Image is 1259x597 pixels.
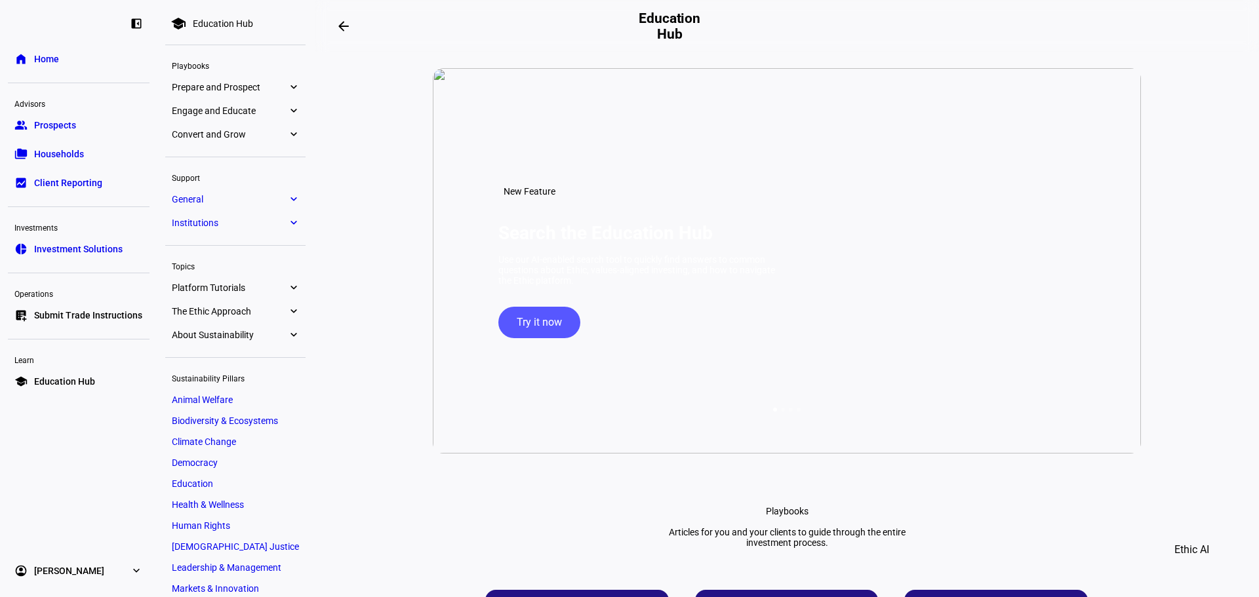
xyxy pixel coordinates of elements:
button: Try it now [498,307,580,338]
span: General [172,194,287,204]
a: pie_chartInvestment Solutions [8,236,150,262]
span: Platform Tutorials [172,282,287,293]
button: Ethic AI [1156,534,1228,566]
eth-mat-symbol: pie_chart [14,242,28,256]
span: Health & Wellness [172,499,244,510]
eth-mat-symbol: expand_more [287,305,299,318]
span: Home [34,52,59,66]
a: Institutionsexpand_more [165,214,306,232]
div: Playbooks [165,56,306,74]
div: Education Hub [193,18,253,29]
div: Sustainability Pillars [165,368,306,387]
span: The Ethic Approach [172,306,287,317]
span: Climate Change [172,436,236,447]
h2: Education Hub [635,10,704,42]
a: groupProspects [8,112,150,138]
eth-mat-symbol: school [14,375,28,388]
span: About Sustainability [172,330,287,340]
a: Biodiversity & Ecosystems [165,412,306,430]
a: Democracy [165,453,306,472]
span: Education Hub [34,375,95,388]
a: Leadership & Management [165,558,306,577]
mat-icon: arrow_backwards [336,18,351,34]
eth-mat-symbol: expand_more [287,193,299,206]
span: Households [34,147,84,161]
div: Articles for you and your clients to guide through the entire investment process. [655,527,919,548]
span: Investment Solutions [34,242,123,256]
a: Education [165,474,306,493]
span: Prepare and Prospect [172,82,287,92]
eth-mat-symbol: expand_more [287,281,299,294]
a: homeHome [8,46,150,72]
eth-mat-symbol: expand_more [287,81,299,94]
eth-mat-symbol: bid_landscape [14,176,28,189]
span: Ethic AI [1174,534,1209,566]
span: [PERSON_NAME] [34,564,104,577]
a: Generalexpand_more [165,190,306,208]
span: Human Rights [172,520,230,531]
div: Playbooks [766,506,809,516]
span: Prospects [34,119,76,132]
div: Advisors [8,94,150,112]
eth-mat-symbol: expand_more [287,216,299,229]
span: [DEMOGRAPHIC_DATA] Justice [172,541,299,552]
div: Learn [8,350,150,368]
eth-mat-symbol: group [14,119,28,132]
span: Institutions [172,218,287,228]
span: Markets & Innovation [172,583,259,594]
eth-mat-symbol: expand_more [287,328,299,341]
eth-mat-symbol: expand_more [130,564,143,577]
a: Animal Welfare [165,391,306,409]
mat-icon: school [170,16,186,31]
span: Democracy [172,457,218,468]
eth-mat-symbol: account_circle [14,564,28,577]
span: Leadership & Management [172,562,281,573]
span: Engage and Educate [172,106,287,116]
eth-mat-symbol: folder_copy [14,147,28,161]
div: Topics [165,256,306,275]
div: Operations [8,284,150,302]
a: bid_landscapeClient Reporting [8,170,150,196]
div: Use our AI-enabled search tool to quickly find answers to common questions about Ethic, values-al... [498,254,780,286]
div: Support [165,168,306,186]
span: Education [172,478,213,489]
a: folder_copyHouseholds [8,141,150,167]
eth-mat-symbol: expand_more [287,128,299,141]
eth-mat-symbol: home [14,52,28,66]
a: Health & Wellness [165,495,306,514]
span: Try it now [517,307,562,338]
span: Convert and Grow [172,129,287,140]
span: New Feature [504,186,555,197]
span: Animal Welfare [172,395,233,405]
a: Human Rights [165,516,306,535]
h1: Search the Education Hub [498,222,713,244]
span: Biodiversity & Ecosystems [172,415,278,426]
div: Investments [8,218,150,236]
span: Submit Trade Instructions [34,309,142,322]
eth-mat-symbol: expand_more [287,104,299,117]
a: Climate Change [165,433,306,451]
span: Client Reporting [34,176,102,189]
eth-mat-symbol: left_panel_close [130,17,143,30]
a: [DEMOGRAPHIC_DATA] Justice [165,537,306,556]
eth-mat-symbol: list_alt_add [14,309,28,322]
